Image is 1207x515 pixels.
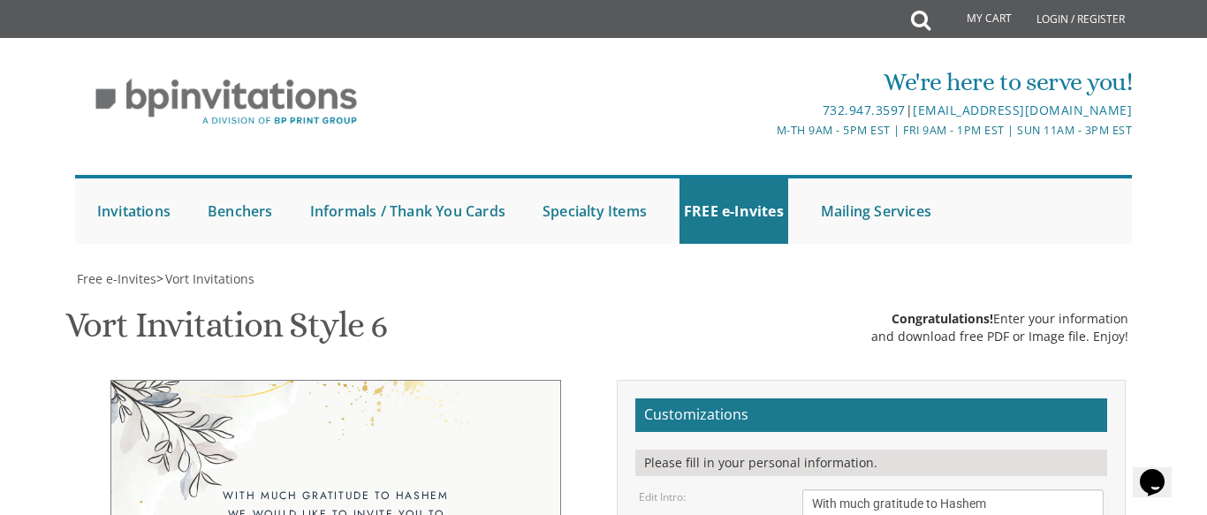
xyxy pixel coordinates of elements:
div: We're here to serve you! [429,64,1133,100]
a: Free e-Invites [75,270,156,287]
div: Enter your information [871,310,1128,328]
a: 732.947.3597 [823,102,906,118]
img: BP Invitation Loft [75,65,378,139]
div: M-Th 9am - 5pm EST | Fri 9am - 1pm EST | Sun 11am - 3pm EST [429,121,1133,140]
iframe: chat widget [1133,444,1189,497]
span: Vort Invitations [165,270,254,287]
a: Informals / Thank You Cards [306,178,510,244]
label: Edit Intro: [639,489,686,504]
a: Mailing Services [816,178,936,244]
a: Specialty Items [538,178,651,244]
a: My Cart [929,2,1024,37]
a: Invitations [93,178,175,244]
div: and download free PDF or Image file. Enjoy! [871,328,1128,345]
a: Vort Invitations [163,270,254,287]
h1: Vort Invitation Style 6 [65,306,387,358]
span: Free e-Invites [77,270,156,287]
h2: Customizations [635,398,1107,432]
div: | [429,100,1133,121]
a: FREE e-Invites [679,178,788,244]
div: Please fill in your personal information. [635,450,1107,476]
a: Benchers [203,178,277,244]
span: > [156,270,254,287]
a: [EMAIL_ADDRESS][DOMAIN_NAME] [913,102,1132,118]
span: Congratulations! [892,310,993,327]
